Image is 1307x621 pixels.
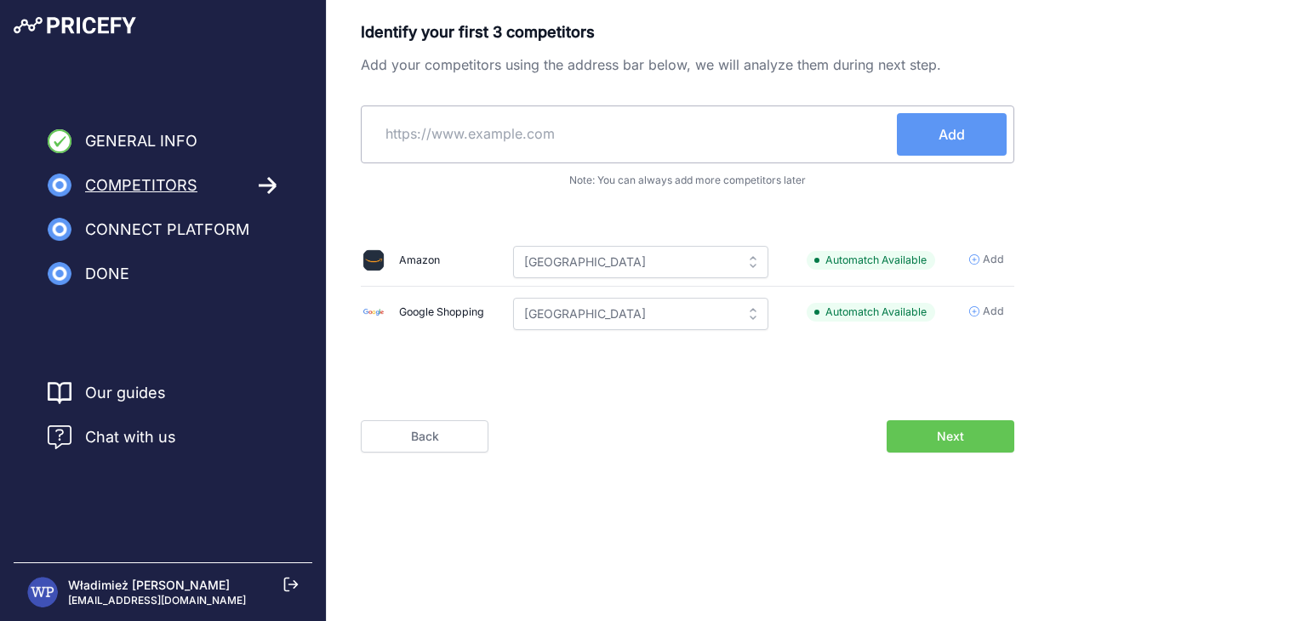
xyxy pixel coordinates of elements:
input: https://www.example.com [368,113,897,154]
button: Next [887,420,1014,453]
p: [EMAIL_ADDRESS][DOMAIN_NAME] [68,594,246,607]
span: Automatch Available [807,303,935,322]
p: Identify your first 3 competitors [361,20,1014,44]
p: Władimież [PERSON_NAME] [68,577,246,594]
a: Back [361,420,488,453]
span: Next [937,428,964,445]
span: Done [85,262,129,286]
img: Pricefy Logo [14,17,136,34]
span: Connect Platform [85,218,249,242]
span: Add [939,124,965,145]
div: Google Shopping [399,305,484,321]
button: Add [897,113,1007,156]
a: Chat with us [48,425,176,449]
span: Chat with us [85,425,176,449]
p: Note: You can always add more competitors later [361,174,1014,187]
span: General Info [85,129,197,153]
span: Automatch Available [807,251,935,271]
div: Amazon [399,253,440,269]
input: Please select a country [513,246,768,278]
span: Add [983,304,1004,320]
span: Add [983,252,1004,268]
p: Add your competitors using the address bar below, we will analyze them during next step. [361,54,1014,75]
input: Please select a country [513,298,768,330]
a: Our guides [85,381,166,405]
span: Competitors [85,174,197,197]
